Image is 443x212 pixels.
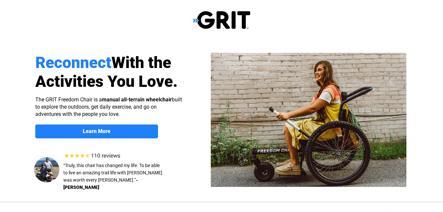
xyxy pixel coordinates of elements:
[35,96,182,117] span: The GRIT Freedom Chair is a built to explore the outdoors, get daily exercise, and go on adventur...
[63,163,162,183] span: “Truly, this chair has changed my life. To be able to live an amazing trail life with [PERSON_NAM...
[111,53,171,72] span: With the
[35,124,158,138] a: Learn More
[35,72,178,91] span: Activities You Love.
[102,96,172,103] strong: manual all-terrain wheelchair
[35,53,111,72] span: Reconnect
[83,128,111,134] strong: Learn More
